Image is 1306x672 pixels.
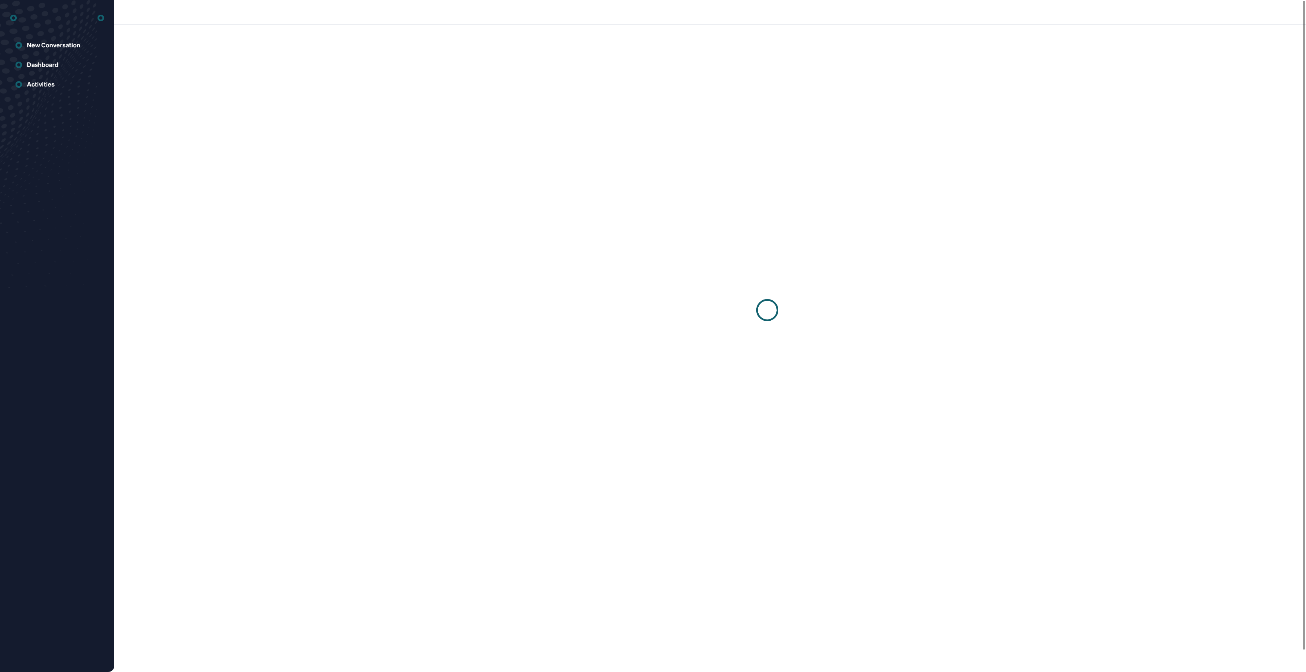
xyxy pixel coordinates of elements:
[27,81,55,88] div: Activities
[10,57,104,73] a: Dashboard
[10,76,104,93] a: Activities
[27,42,80,49] div: New Conversation
[10,37,104,53] a: New Conversation
[10,11,17,24] div: entrapeer-logo
[27,61,58,69] div: Dashboard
